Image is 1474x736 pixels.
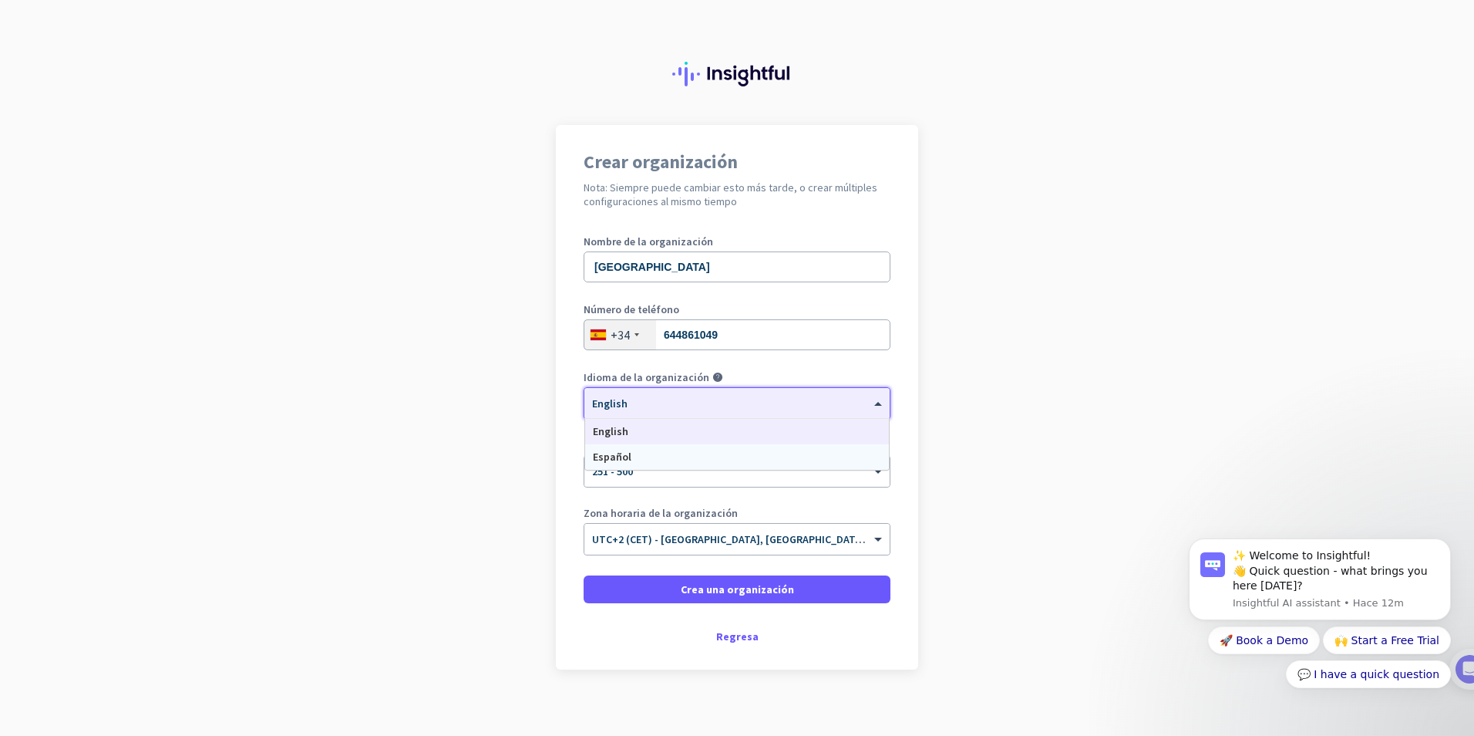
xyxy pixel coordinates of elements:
span: Español [593,450,631,464]
i: help [712,372,723,383]
button: Crea una organización [584,576,890,603]
img: Insightful [672,62,802,86]
div: Options List [585,419,889,470]
input: 810 12 34 56 [584,319,890,350]
span: English [593,424,628,438]
label: Zona horaria de la organización [584,508,890,518]
label: Tamaño de la organización (opcional) [584,440,890,451]
h1: Crear organización [584,153,890,171]
div: +34 [611,327,630,343]
h2: Nota: Siempre puede cambiar esto más tarde, o crear múltiples configuraciones al mismo tiempo [584,181,890,208]
label: Idioma de la organización [584,372,709,383]
div: Regresa [584,631,890,642]
label: Nombre de la organización [584,236,890,247]
input: ¿Cuál es el nombre de su empresa? [584,252,890,282]
span: Crea una organización [681,582,794,597]
label: Número de teléfono [584,304,890,315]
